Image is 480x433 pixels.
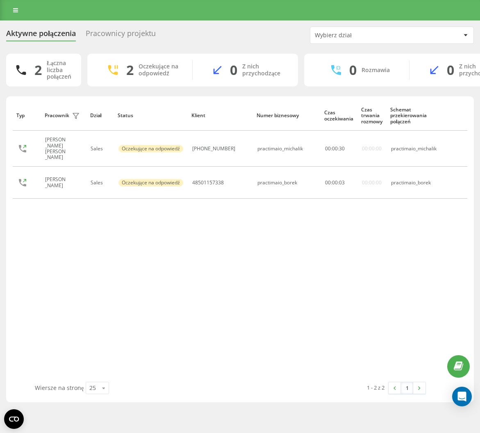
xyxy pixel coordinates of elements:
[324,110,353,122] div: Czas oczekiwania
[401,382,413,394] a: 1
[45,137,70,161] div: [PERSON_NAME] [PERSON_NAME]
[391,180,437,186] div: practimaio_borek
[325,179,331,186] span: 00
[339,179,345,186] span: 03
[118,179,183,186] div: Oczekujące na odpowiedź
[192,180,224,186] div: 48501157338
[118,113,184,118] div: Status
[86,29,156,42] div: Pracownicy projektu
[390,107,437,125] div: Schemat przekierowania połączeń
[332,145,338,152] span: 00
[34,62,42,78] div: 2
[91,146,109,152] div: Sales
[361,107,382,125] div: Czas trwania rozmowy
[257,180,297,186] div: practimaio_borek
[362,146,382,152] div: 00:00:00
[257,146,303,152] div: practimaio_michalik
[349,62,357,78] div: 0
[45,177,70,188] div: [PERSON_NAME]
[91,180,109,186] div: Sales
[325,145,331,152] span: 00
[452,387,472,406] div: Open Intercom Messenger
[242,63,286,77] div: Z nich przychodzące
[362,180,382,186] div: 00:00:00
[192,146,235,152] div: [PHONE_NUMBER]
[6,29,76,42] div: Aktywne połączenia
[118,145,183,152] div: Oczekujące na odpowiedź
[447,62,454,78] div: 0
[139,63,180,77] div: Oczekujące na odpowiedź
[230,62,237,78] div: 0
[391,146,437,152] div: practimaio_michalik
[90,113,110,118] div: Dział
[339,145,345,152] span: 30
[325,146,345,152] div: : :
[126,62,134,78] div: 2
[332,179,338,186] span: 00
[35,384,84,392] span: Wiersze na stronę
[257,113,316,118] div: Numer biznesowy
[16,113,36,118] div: Typ
[362,67,390,74] div: Rozmawia
[89,384,96,392] div: 25
[4,409,24,429] button: Open CMP widget
[191,113,249,118] div: Klient
[45,113,69,118] div: Pracownik
[325,180,345,186] div: : :
[367,383,384,392] div: 1 - 2 z 2
[47,60,71,80] div: Łączna liczba połączeń
[315,32,413,39] div: Wybierz dział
